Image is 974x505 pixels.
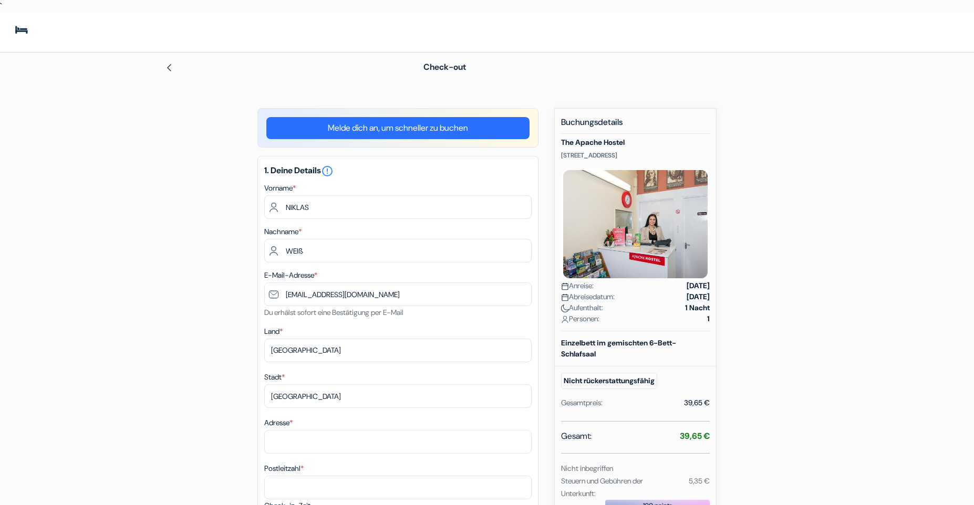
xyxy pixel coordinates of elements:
[561,117,710,134] h5: Buchungsdetails
[264,372,285,383] label: Stadt
[561,304,569,312] img: moon.svg
[561,315,569,323] img: user_icon.svg
[561,397,603,408] div: Gesamtpreis:
[264,239,532,262] input: Nachnamen eingeben
[707,313,710,324] strong: 1
[561,280,594,291] span: Anreise:
[264,282,532,306] input: E-Mail-Adresse eingeben
[561,293,569,301] img: calendar.svg
[264,195,532,219] input: Vornamen eingeben
[264,417,293,428] label: Adresse
[264,463,304,474] label: Postleitzahl
[689,476,710,486] small: 5,35 €
[264,326,283,337] label: Land
[561,282,569,290] img: calendar.svg
[264,165,532,177] h5: 1. Deine Details
[561,138,710,147] h5: The Apache Hostel
[264,270,317,281] label: E-Mail-Adresse
[321,165,334,176] a: error_outline
[561,464,613,473] small: Nicht inbegriffen
[561,338,676,359] b: Einzelbett im gemischten 6-Bett-Schlafsaal
[264,308,403,317] small: Du erhälst sofort eine Bestätigung per E-Mail
[423,61,466,72] span: Check-out
[165,64,173,72] img: left_arrow.svg
[684,397,710,408] div: 39,65 €
[561,430,592,443] span: Gesamt:
[685,302,710,313] strong: 1 Nacht
[561,313,599,324] span: Personen:
[264,226,302,237] label: Nachname
[266,117,530,139] a: Melde dich an, um schneller zu buchen
[321,165,334,177] i: error_outline
[687,280,710,291] strong: [DATE]
[561,291,615,302] span: Abreisedatum:
[264,183,296,194] label: Vorname
[561,373,657,389] small: Nicht rückerstattungsfähig
[561,302,603,313] span: Aufenthalt:
[687,291,710,302] strong: [DATE]
[680,430,710,441] strong: 39,65 €
[561,151,710,160] p: [STREET_ADDRESS]
[561,476,643,498] small: Steuern und Gebühren der Unterkunft:
[13,21,138,44] img: Jugendherbergen.com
